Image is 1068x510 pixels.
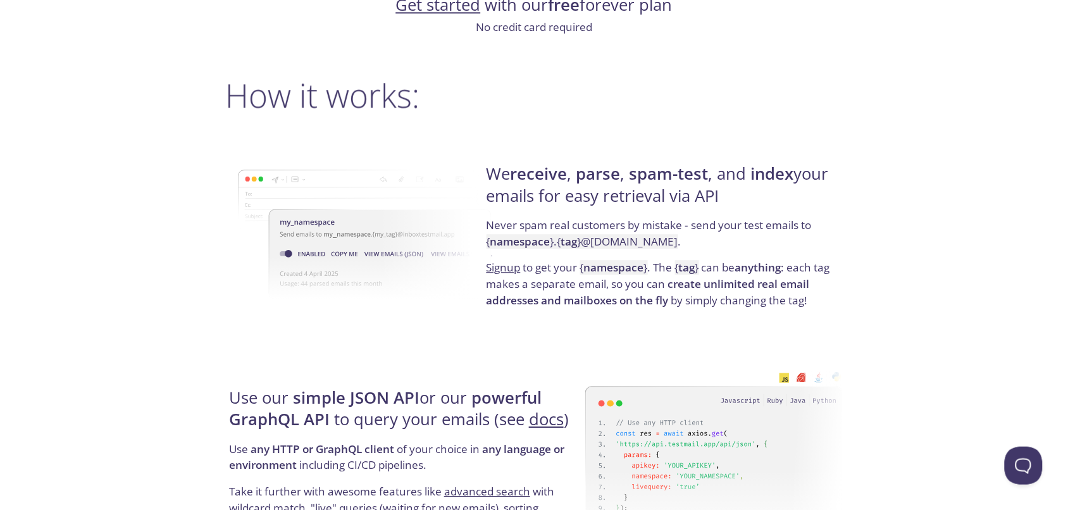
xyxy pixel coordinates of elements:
h2: How it works: [225,76,843,114]
strong: tag [679,260,695,275]
code: { } . { } @[DOMAIN_NAME] [487,234,678,249]
p: No credit card required [225,19,843,35]
strong: parse [576,163,621,185]
strong: create unlimited real email addresses and mailboxes on the fly [487,277,810,308]
iframe: Help Scout Beacon - Open [1005,447,1043,485]
h4: We , , , and your emails for easy retrieval via API [487,163,839,217]
strong: namespace [584,260,644,275]
p: to get your . The can be : each tag makes a separate email, so you can by simply changing the tag! [487,259,839,308]
strong: powerful GraphQL API [229,387,542,430]
strong: simple JSON API [293,387,419,409]
strong: receive [511,163,568,185]
a: Signup [487,260,521,275]
img: namespace-image [238,134,495,334]
strong: anything [735,260,781,275]
code: { } [580,260,648,275]
p: Use of your choice in including CI/CD pipelines. [229,441,581,483]
strong: namespace [490,234,550,249]
h4: Use our or our to query your emails (see ) [229,387,581,441]
p: Never spam real customers by mistake - send your test emails to . [487,217,839,259]
strong: any HTTP or GraphQL client [251,442,394,456]
strong: spam-test [630,163,709,185]
a: advanced search [444,484,530,499]
strong: index [751,163,794,185]
strong: any language or environment [229,442,564,473]
a: docs [529,408,564,430]
code: { } [675,260,699,275]
strong: tag [561,234,578,249]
